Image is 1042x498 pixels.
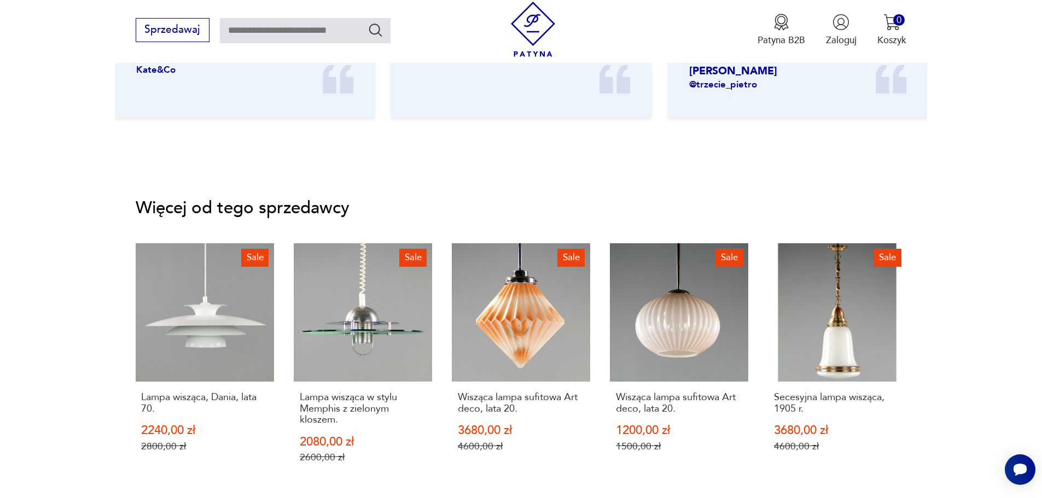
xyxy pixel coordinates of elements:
img: Patyna - sklep z meblami i dekoracjami vintage [505,2,561,57]
p: Więcej od tego sprzedawcy [136,200,907,216]
p: 4600,00 zł [774,441,901,452]
p: Wisząca lampa sufitowa Art deco, lata 20. [458,392,585,414]
p: Patyna B2B [758,34,805,46]
p: @trzecie_pietro [689,78,852,91]
a: SaleWisząca lampa sufitowa Art deco, lata 20.Wisząca lampa sufitowa Art deco, lata 20.3680,00 zł4... [452,243,590,489]
img: Ikona cudzysłowia [323,65,353,93]
button: Patyna B2B [758,14,805,46]
p: 1500,00 zł [616,441,743,452]
img: Ikona cudzysłowia [875,65,906,93]
img: Ikonka użytkownika [833,14,849,31]
img: Ikona cudzysłowia [599,65,630,93]
button: Szukaj [368,22,383,38]
p: 3680,00 zł [774,425,901,436]
p: 4600,00 zł [458,441,585,452]
a: Ikona medaluPatyna B2B [758,14,805,46]
p: 2800,00 zł [141,441,268,452]
button: 0Koszyk [877,14,906,46]
p: [PERSON_NAME] [689,64,852,78]
p: Lampa wisząca w stylu Memphis z zielonym kloszem. [300,392,427,425]
p: Wisząca lampa sufitowa Art deco, lata 20. [616,392,743,414]
p: Projektantka wnętrz i właścicielka w Kate&Co [136,51,299,76]
div: 0 [893,14,905,26]
p: 3680,00 zł [458,425,585,436]
button: Sprzedawaj [136,18,209,42]
a: SaleWisząca lampa sufitowa Art deco, lata 20.Wisząca lampa sufitowa Art deco, lata 20.1200,00 zł1... [610,243,748,489]
img: Ikona koszyka [883,14,900,31]
p: 2080,00 zł [300,436,427,448]
iframe: Smartsupp widget button [1005,454,1035,485]
p: Zaloguj [826,34,857,46]
a: SaleSecesyjna lampa wisząca, 1905 r.Secesyjna lampa wisząca, 1905 r.3680,00 zł4600,00 zł [768,243,906,489]
p: Koszyk [877,34,906,46]
p: 2600,00 zł [300,452,427,463]
button: Zaloguj [826,14,857,46]
p: 1200,00 zł [616,425,743,436]
p: 2240,00 zł [141,425,268,436]
a: SaleLampa wisząca w stylu Memphis z zielonym kloszem.Lampa wisząca w stylu Memphis z zielonym klo... [294,243,432,489]
a: Sprzedawaj [136,26,209,35]
p: Secesyjna lampa wisząca, 1905 r. [774,392,901,414]
img: Ikona medalu [773,14,790,31]
p: Lampa wisząca, Dania, lata 70. [141,392,268,414]
a: SaleLampa wisząca, Dania, lata 70.Lampa wisząca, Dania, lata 70.2240,00 zł2800,00 zł [136,243,274,489]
